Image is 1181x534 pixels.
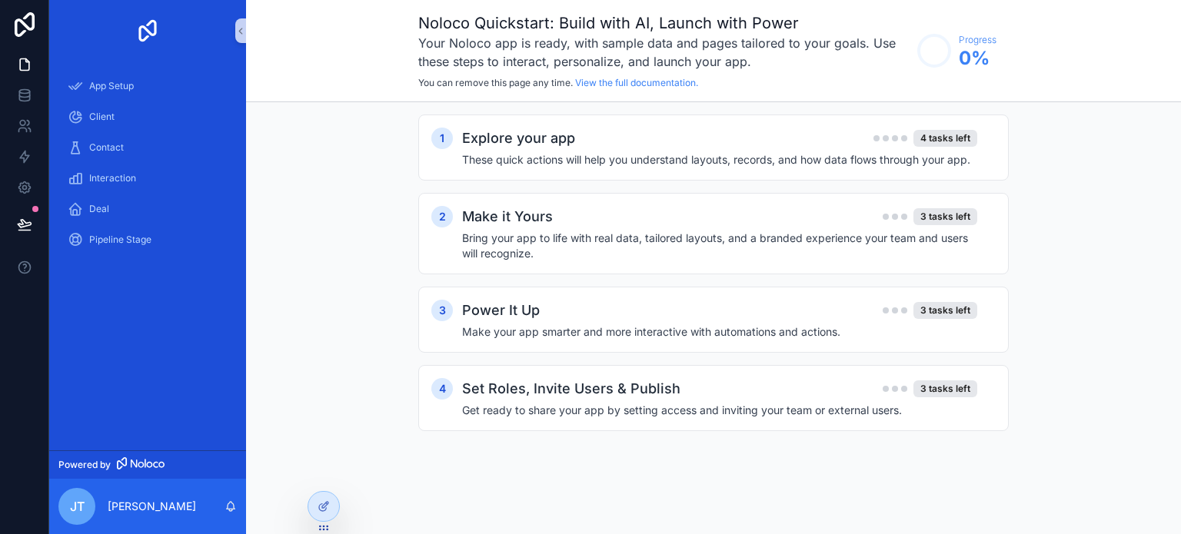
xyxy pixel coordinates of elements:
span: Pipeline Stage [89,234,151,246]
a: Powered by [49,450,246,479]
div: scrollable content [49,61,246,274]
span: Progress [959,34,996,46]
h3: Your Noloco app is ready, with sample data and pages tailored to your goals. Use these steps to i... [418,34,910,71]
a: View the full documentation. [575,77,698,88]
span: You can remove this page any time. [418,77,573,88]
span: Interaction [89,172,136,184]
p: [PERSON_NAME] [108,499,196,514]
span: 0 % [959,46,996,71]
a: Client [58,103,237,131]
img: App logo [135,18,160,43]
span: Client [89,111,115,123]
span: Contact [89,141,124,154]
a: Pipeline Stage [58,226,237,254]
a: Contact [58,134,237,161]
a: App Setup [58,72,237,100]
span: Deal [89,203,109,215]
span: Powered by [58,459,111,471]
a: Deal [58,195,237,223]
a: Interaction [58,164,237,192]
span: App Setup [89,80,134,92]
span: JT [70,497,85,516]
h1: Noloco Quickstart: Build with AI, Launch with Power [418,12,910,34]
